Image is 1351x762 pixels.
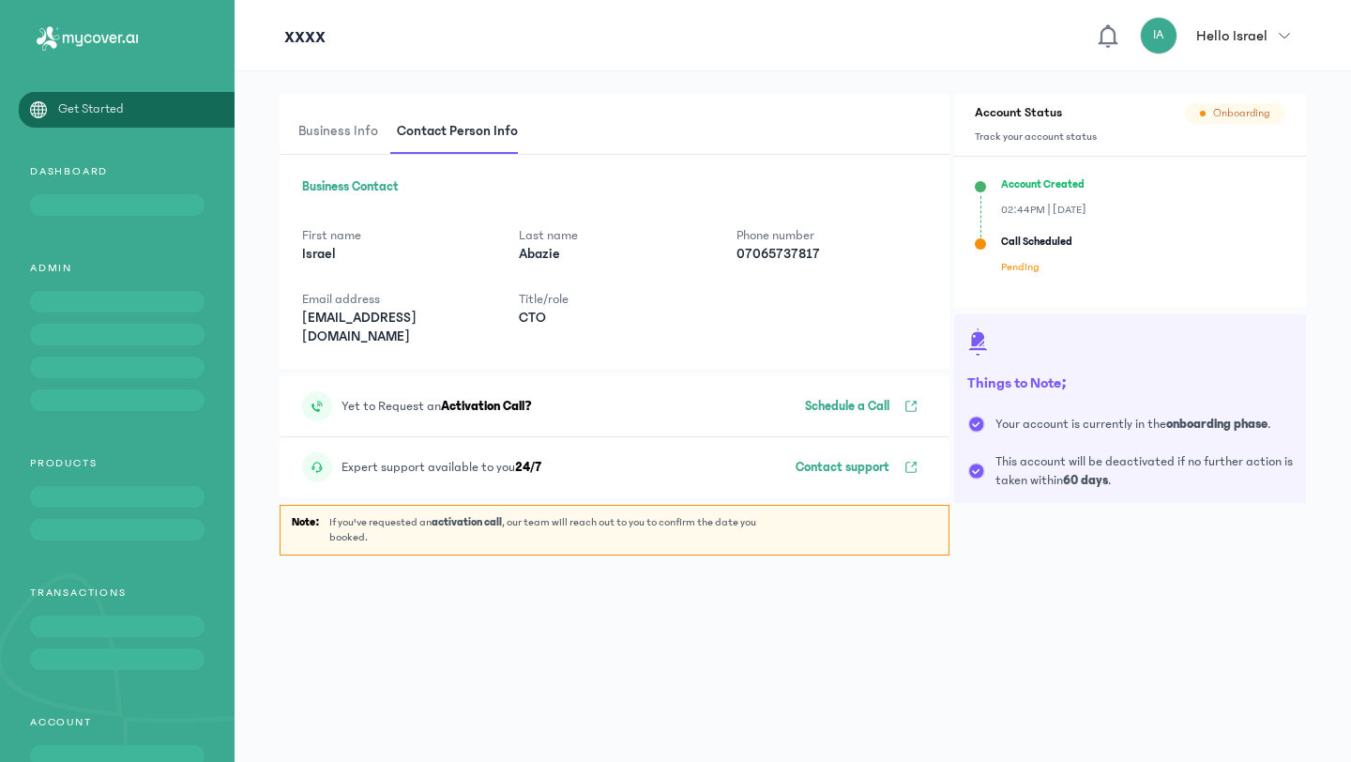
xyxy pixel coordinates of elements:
b: Note: [292,515,320,530]
p: Last name [519,226,709,245]
h3: Account Status [975,103,1097,122]
p: Expert support available to you [342,458,541,477]
button: Business Info [295,110,393,154]
b: 60 days [1063,473,1108,488]
button: Schedule a Call [796,391,927,421]
span: Your account is currently in the . [995,415,1270,434]
b: onboarding phase [1166,417,1268,432]
p: 07065737817 [736,245,927,264]
button: Contact person info [393,110,533,154]
p: Hello Israel [1196,24,1268,47]
p: Abazie [519,245,709,264]
span: Onboarding [1213,106,1270,121]
p: Phone number [736,226,927,245]
b: activation call [432,516,502,528]
p: Get Started [58,99,124,119]
span: 02:44PM | [DATE] [1001,204,1085,216]
h4: Things to Note; [967,372,1293,394]
b: Activation Call? [441,399,532,414]
span: This account will be deactivated if no further action is taken within . [995,452,1293,490]
p: xxxx [284,21,326,51]
p: Track your account status [975,130,1097,145]
p: Call Scheduled [1001,235,1072,250]
a: Contact support [786,452,927,482]
p: [EMAIL_ADDRESS][DOMAIN_NAME] [302,309,493,346]
p: Contact support [796,458,889,477]
p: Title/role [519,290,709,309]
p: Yet to Request an [342,397,532,416]
p: Account Created [1001,177,1085,192]
h5: Business Contact [302,177,927,196]
p: CTO [519,309,709,328]
b: 24/7 [515,460,541,475]
p: Email address [302,290,493,309]
p: If you've requested an , our team will reach out to you to confirm the date you booked. [329,515,794,545]
span: Business Info [295,110,382,154]
span: Contact person info [393,110,522,154]
div: IA [1140,17,1177,54]
p: First name [302,226,493,245]
button: IAHello Israel [1140,17,1301,54]
p: Schedule a Call [805,397,889,416]
p: Israel [302,245,493,264]
span: Pending [1001,261,1040,273]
